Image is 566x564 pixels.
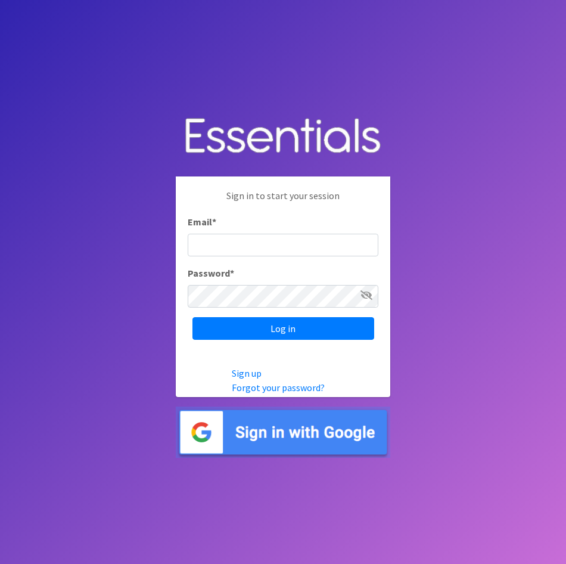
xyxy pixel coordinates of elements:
[230,267,234,279] abbr: required
[212,216,216,228] abbr: required
[176,407,390,458] img: Sign in with Google
[176,106,390,168] img: Human Essentials
[188,188,378,215] p: Sign in to start your session
[192,317,374,340] input: Log in
[188,266,234,280] label: Password
[232,382,325,393] a: Forgot your password?
[232,367,262,379] a: Sign up
[188,215,216,229] label: Email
